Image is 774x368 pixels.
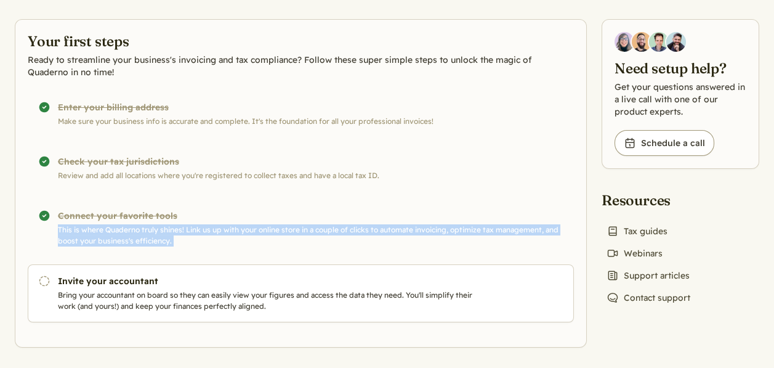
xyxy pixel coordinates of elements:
[615,81,746,118] p: Get your questions answered in a live call with one of our product experts.
[28,32,574,51] h2: Your first steps
[28,264,574,322] a: Invite your accountant Bring your accountant on board so they can easily view your figures and ac...
[615,32,634,52] img: Diana Carrasco, Account Executive at Quaderno
[28,54,574,78] p: Ready to streamline your business's invoicing and tax compliance? Follow these super simple steps...
[602,223,672,240] a: Tax guides
[58,275,481,287] h3: Invite your accountant
[632,32,651,52] img: Jairo Fumero, Account Executive at Quaderno
[602,289,695,306] a: Contact support
[602,245,667,262] a: Webinars
[615,130,714,156] a: Schedule a call
[602,267,695,284] a: Support articles
[666,32,686,52] img: Javier Rubio, DevRel at Quaderno
[649,32,669,52] img: Ivo Oltmans, Business Developer at Quaderno
[615,59,746,78] h2: Need setup help?
[58,290,481,312] p: Bring your accountant on board so they can easily view your figures and access the data they need...
[602,191,695,210] h2: Resources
